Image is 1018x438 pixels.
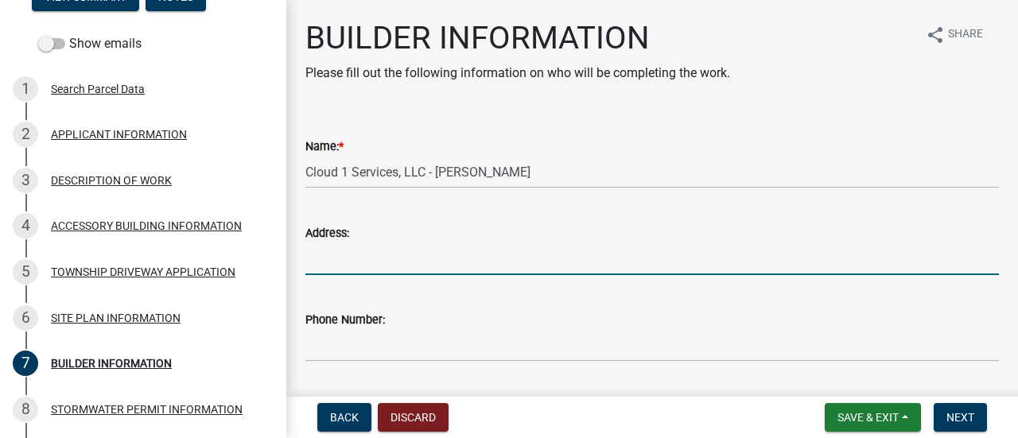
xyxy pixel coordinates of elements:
button: Back [317,403,371,432]
span: Save & Exit [837,411,899,424]
span: Next [946,411,974,424]
label: Address: [305,228,349,239]
div: DESCRIPTION OF WORK [51,175,172,186]
button: shareShare [913,19,996,50]
div: 3 [13,168,38,193]
div: STORMWATER PERMIT INFORMATION [51,404,243,415]
p: Please fill out the following information on who will be completing the work. [305,64,730,83]
div: Search Parcel Data [51,83,145,95]
h1: BUILDER INFORMATION [305,19,730,57]
div: 6 [13,305,38,331]
span: Share [948,25,983,45]
label: Show emails [38,34,142,53]
div: ACCESSORY BUILDING INFORMATION [51,220,242,231]
div: BUILDER INFORMATION [51,358,172,369]
div: 4 [13,213,38,238]
div: 8 [13,397,38,422]
div: TOWNSHIP DRIVEWAY APPLICATION [51,266,235,277]
div: APPLICANT INFORMATION [51,129,187,140]
div: 5 [13,259,38,285]
button: Discard [378,403,449,432]
div: 1 [13,76,38,102]
div: 7 [13,351,38,376]
button: Save & Exit [825,403,921,432]
span: Back [330,411,359,424]
label: Phone Number: [305,315,385,326]
div: SITE PLAN INFORMATION [51,312,181,324]
button: Next [934,403,987,432]
i: share [926,25,945,45]
div: 2 [13,122,38,147]
label: Name: [305,141,344,153]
